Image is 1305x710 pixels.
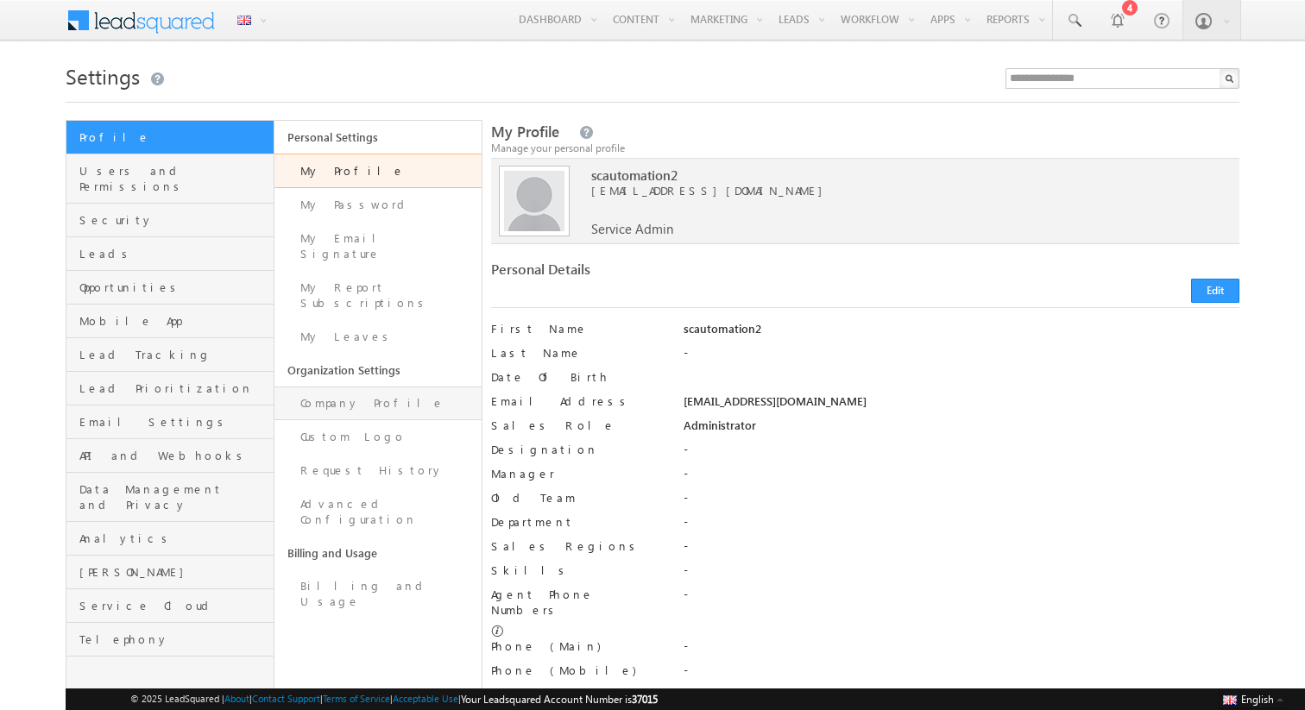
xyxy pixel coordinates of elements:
span: Profile [79,129,269,145]
div: - [684,490,1240,514]
a: Telephony [66,623,274,657]
span: [EMAIL_ADDRESS][DOMAIN_NAME] [591,183,1190,198]
span: Leads [79,246,269,261]
a: Leads [66,237,274,271]
span: Security [79,212,269,228]
label: Sales Regions [491,538,664,554]
a: My Report Subscriptions [274,271,482,320]
span: scautomation2 [591,167,1190,183]
a: My Password [274,188,482,222]
div: - [684,514,1240,538]
a: Custom Logo [274,420,482,454]
label: Phone (Others) [491,687,664,702]
label: Email Address [491,393,664,409]
span: Settings [66,62,140,90]
span: Lead Prioritization [79,380,269,396]
a: Request History [274,454,482,487]
span: Lead Tracking [79,347,269,362]
div: Administrator [684,418,1240,442]
label: Phone (Main) [491,638,664,654]
div: scautomation2 [684,321,1240,345]
label: Last Name [491,345,664,361]
label: Department [491,514,664,530]
label: Manager [491,466,664,481]
a: My Email Signature [274,222,482,271]
span: © 2025 LeadSquared | | | | | [130,691,658,707]
a: Lead Tracking [66,338,274,372]
div: [EMAIL_ADDRESS][DOMAIN_NAME] [684,393,1240,418]
div: Manage your personal profile [491,141,1239,156]
a: Contact Support [252,693,320,704]
a: My Leaves [274,320,482,354]
span: Service Admin [591,221,673,236]
button: Edit [1191,279,1239,303]
label: Sales Role [491,418,664,433]
span: Telephony [79,631,269,647]
label: First Name [491,321,664,336]
a: Terms of Service [323,693,390,704]
span: Users and Permissions [79,163,269,194]
a: Acceptable Use [393,693,458,704]
div: Personal Details [491,261,855,286]
a: Opportunities [66,271,274,305]
div: - [684,442,1240,466]
a: Billing and Usage [274,537,482,569]
a: About [224,693,249,704]
a: Mobile App [66,305,274,338]
a: Service Cloud [66,589,274,623]
a: Organization Settings [274,354,482,386]
span: English [1241,693,1274,706]
a: Billing and Usage [274,569,482,619]
a: API and Webhooks [66,439,274,473]
a: Security [66,204,274,237]
span: Service Cloud [79,598,269,613]
div: - [684,663,1240,687]
a: My Profile [274,154,482,188]
a: Advanced Configuration [274,487,482,537]
span: Your Leadsquared Account Number is [461,693,658,706]
a: Company Profile [274,386,482,420]
span: Data Management and Privacy [79,481,269,512]
a: Email Settings [66,405,274,439]
label: Designation [491,442,664,457]
button: English [1219,688,1288,709]
div: - [684,638,1240,663]
a: Personal Settings [274,121,482,154]
span: [PERSON_NAME] [79,564,269,580]
div: - [684,345,1240,369]
label: Agent Phone Numbers [491,587,664,618]
span: API and Webhooks [79,448,269,463]
span: 37015 [632,693,658,706]
div: - [684,538,1240,562]
a: Lead Prioritization [66,372,274,405]
a: Users and Permissions [66,154,274,204]
span: My Profile [491,122,559,141]
span: Analytics [79,531,269,546]
a: [PERSON_NAME] [66,556,274,589]
span: Mobile App [79,313,269,329]
a: Analytics [66,522,274,556]
div: - [684,562,1240,587]
label: Skills [491,562,664,578]
label: Date Of Birth [491,369,664,385]
a: Profile [66,121,274,154]
span: Opportunities [79,280,269,295]
span: Email Settings [79,414,269,430]
label: Old Team [491,490,664,506]
div: - [684,466,1240,490]
div: - [684,587,1240,611]
a: Data Management and Privacy [66,473,274,522]
label: Phone (Mobile) [491,663,636,678]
